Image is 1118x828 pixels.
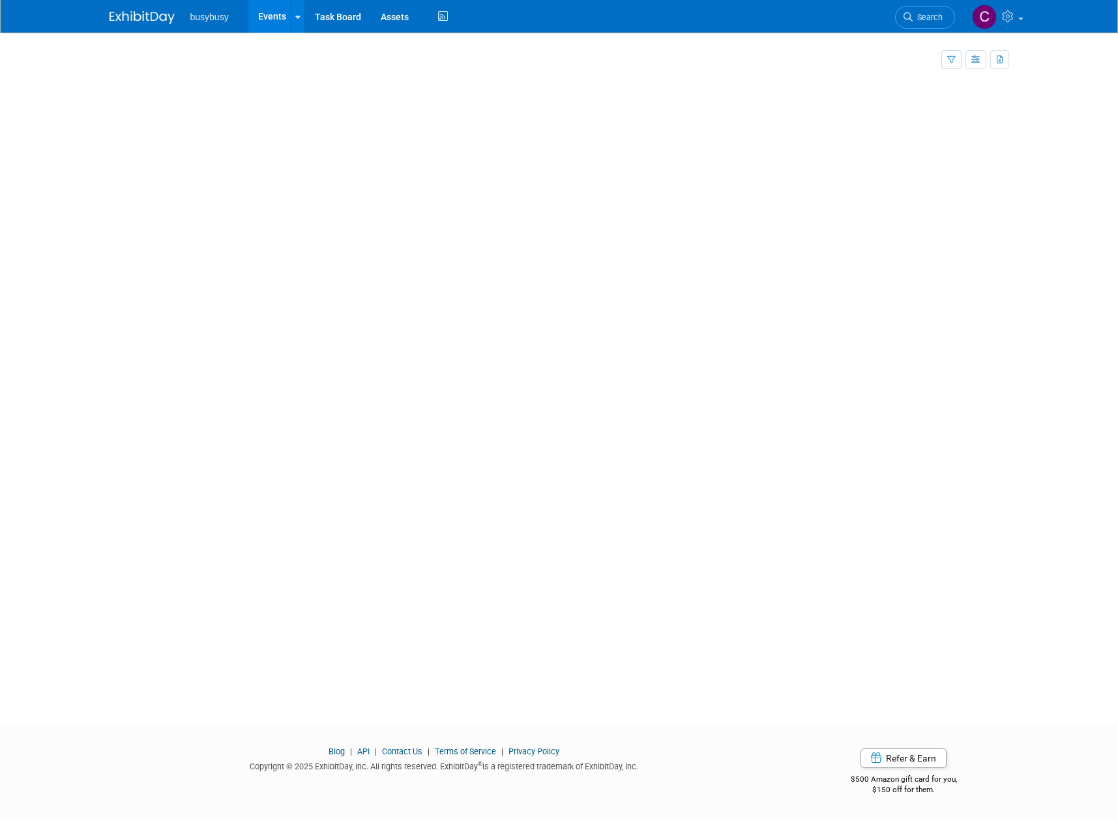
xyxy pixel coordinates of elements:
sup: ® [478,760,482,767]
span: | [347,747,355,756]
img: ExhibitDay [110,11,175,24]
a: Contact Us [382,747,422,756]
span: Search [913,12,943,22]
a: Refer & Earn [861,748,947,768]
a: Search [895,6,955,29]
a: API [357,747,370,756]
div: $150 off for them. [799,784,1009,795]
span: busybusy [190,12,229,22]
a: Privacy Policy [508,747,559,756]
a: Terms of Service [435,747,496,756]
a: Blog [329,747,345,756]
span: | [424,747,433,756]
img: Collin Larson [972,5,997,29]
span: | [498,747,507,756]
div: Copyright © 2025 ExhibitDay, Inc. All rights reserved. ExhibitDay is a registered trademark of Ex... [110,758,780,773]
span: | [372,747,380,756]
div: $500 Amazon gift card for you, [799,765,1009,795]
